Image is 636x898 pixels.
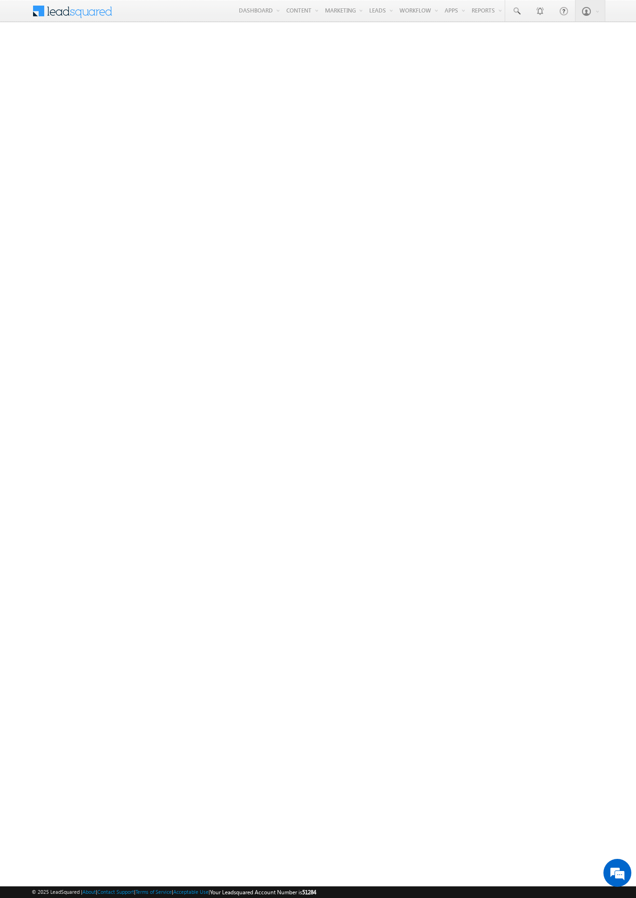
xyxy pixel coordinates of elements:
a: Acceptable Use [173,889,209,895]
span: 51284 [302,889,316,896]
a: Contact Support [97,889,134,895]
a: About [82,889,96,895]
span: © 2025 LeadSquared | | | | | [32,888,316,897]
span: Your Leadsquared Account Number is [210,889,316,896]
a: Terms of Service [135,889,172,895]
